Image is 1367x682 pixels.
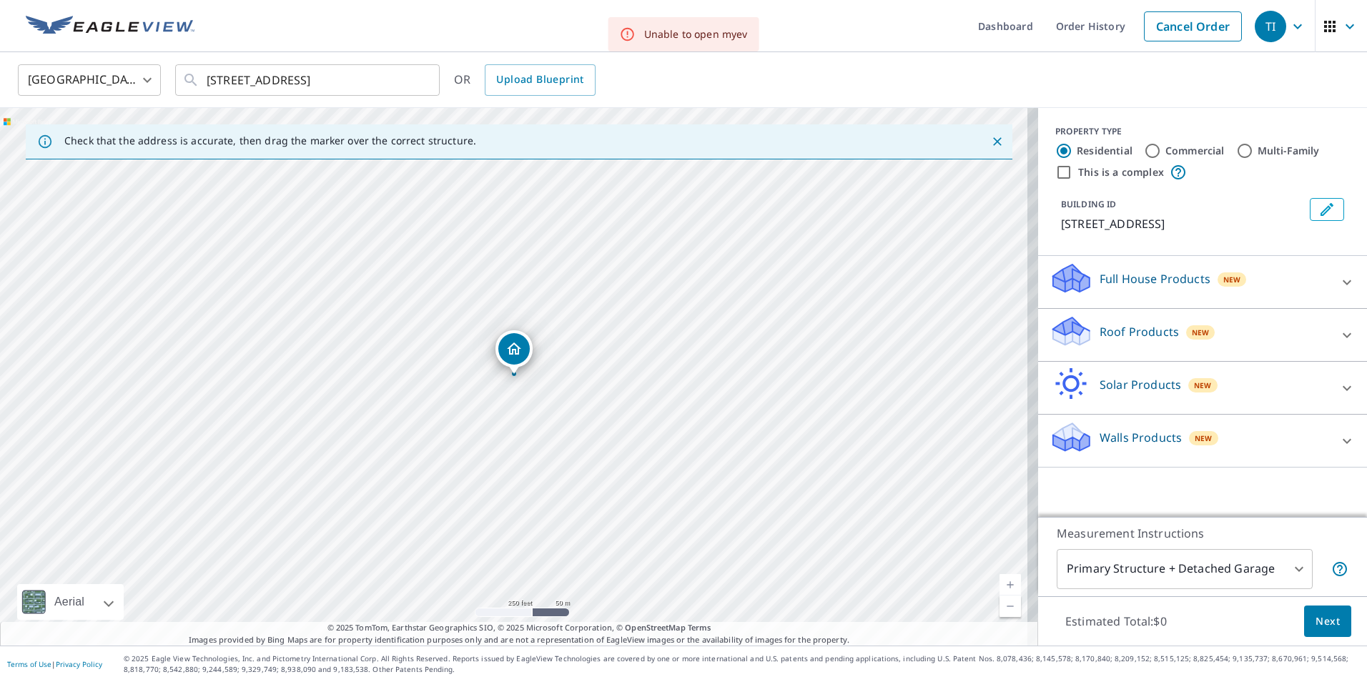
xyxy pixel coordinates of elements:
p: © 2025 Eagle View Technologies, Inc. and Pictometry International Corp. All Rights Reserved. Repo... [124,653,1360,675]
button: Edit building 1 [1310,198,1344,221]
a: Current Level 17, Zoom In [1000,574,1021,595]
a: Privacy Policy [56,659,102,669]
a: Terms [688,622,711,633]
p: | [7,660,102,668]
span: New [1223,274,1241,285]
p: Measurement Instructions [1057,525,1348,542]
div: Unable to open myev [644,27,748,41]
span: © 2025 TomTom, Earthstar Geographics SIO, © 2025 Microsoft Corporation, © [327,622,711,634]
p: BUILDING ID [1061,198,1116,210]
div: Primary Structure + Detached Garage [1057,549,1313,589]
span: New [1194,380,1212,391]
span: Upload Blueprint [496,71,583,89]
div: [GEOGRAPHIC_DATA] [18,60,161,100]
a: OpenStreetMap [625,622,685,633]
span: New [1192,327,1210,338]
input: Search by address or latitude-longitude [207,60,410,100]
label: Residential [1077,144,1132,158]
div: Solar ProductsNew [1050,367,1356,408]
p: Solar Products [1100,376,1181,393]
a: Cancel Order [1144,11,1242,41]
div: Roof ProductsNew [1050,315,1356,355]
label: Commercial [1165,144,1225,158]
div: PROPERTY TYPE [1055,125,1350,138]
div: OR [454,64,596,96]
div: TI [1255,11,1286,42]
p: Full House Products [1100,270,1210,287]
img: EV Logo [26,16,194,37]
span: Your report will include the primary structure and a detached garage if one exists. [1331,560,1348,578]
label: Multi-Family [1258,144,1320,158]
div: Full House ProductsNew [1050,262,1356,302]
a: Upload Blueprint [485,64,595,96]
span: New [1195,433,1213,444]
span: Next [1316,613,1340,631]
div: Walls ProductsNew [1050,420,1356,461]
p: [STREET_ADDRESS] [1061,215,1304,232]
button: Next [1304,606,1351,638]
label: This is a complex [1078,165,1164,179]
a: Current Level 17, Zoom Out [1000,595,1021,617]
p: Estimated Total: $0 [1054,606,1178,637]
p: Roof Products [1100,323,1179,340]
p: Walls Products [1100,429,1182,446]
div: Dropped pin, building 1, Residential property, 537 Northcrest Dr Nashville, TN 37211 [495,330,533,375]
p: Check that the address is accurate, then drag the marker over the correct structure. [64,134,476,147]
a: Terms of Use [7,659,51,669]
div: Aerial [50,584,89,620]
button: Close [988,132,1007,151]
div: Aerial [17,584,124,620]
